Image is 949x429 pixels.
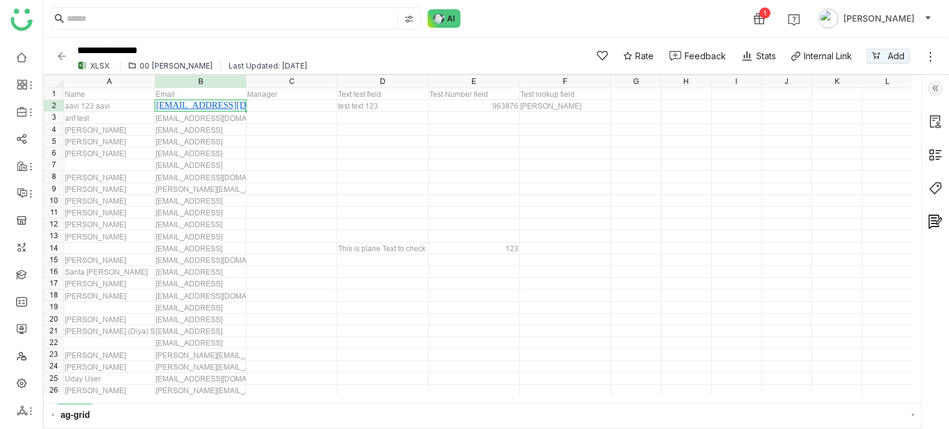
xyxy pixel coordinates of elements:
[140,61,213,70] div: 00 [PERSON_NAME]
[888,49,905,63] span: Add
[804,49,852,62] div: Internal Link
[229,61,308,70] div: Last Updated: [DATE]
[741,50,753,62] img: stats.svg
[843,12,914,25] span: [PERSON_NAME]
[685,49,726,62] div: Feedback
[11,9,33,31] img: logo
[741,49,776,62] div: Stats
[867,49,909,64] button: Add
[404,14,414,24] img: search-type.svg
[635,49,654,62] span: Rate
[428,9,461,28] img: ask-buddy-normal.svg
[56,50,68,62] img: back
[669,51,681,61] img: feedback-1.svg
[57,404,93,425] span: ag-grid
[819,9,838,28] img: avatar
[816,9,934,28] button: [PERSON_NAME]
[788,14,800,26] img: help.svg
[90,61,109,70] div: XLSX
[128,61,137,70] img: folder.svg
[759,7,770,19] div: 1
[77,60,87,70] img: xlsx.svg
